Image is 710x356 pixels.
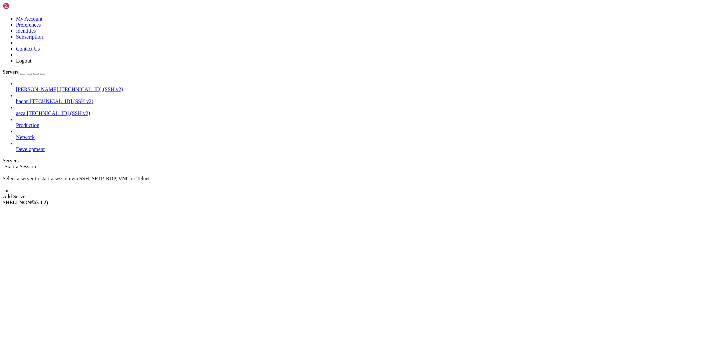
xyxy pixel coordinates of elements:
span: [TECHNICAL_ID] (SSH v2) [60,87,123,92]
a: Logout [16,58,31,64]
span: Servers [3,69,19,75]
span: SHELL © [3,200,48,205]
a: Identities [16,28,36,34]
a: Production [16,122,707,128]
img: Shellngn [3,3,41,9]
a: Development [16,146,707,152]
a: aeza [TECHNICAL_ID] (SSH v2) [16,110,707,116]
li: aeza [TECHNICAL_ID] (SSH v2) [16,104,707,116]
li: bacon [TECHNICAL_ID] (SSH v2) [16,92,707,104]
span: bacon [16,98,29,104]
a: Preferences [16,22,41,28]
span: [TECHNICAL_ID] (SSH v2) [30,98,93,104]
span: Network [16,134,35,140]
li: Network [16,128,707,140]
span: 4.2.0 [35,200,48,205]
b: NGN [19,200,31,205]
li: Production [16,116,707,128]
span:  [3,164,5,169]
a: My Account [16,16,43,22]
li: [PERSON_NAME] [TECHNICAL_ID] (SSH v2) [16,81,707,92]
a: Subscription [16,34,43,40]
a: bacon [TECHNICAL_ID] (SSH v2) [16,98,707,104]
span: Development [16,146,45,152]
span: [PERSON_NAME] [16,87,58,92]
div: Add Server [3,194,707,200]
a: Servers [3,69,45,75]
a: Contact Us [16,46,40,52]
span: Start a Session [5,164,36,169]
span: Production [16,122,39,128]
a: [PERSON_NAME] [TECHNICAL_ID] (SSH v2) [16,87,707,92]
li: Development [16,140,707,152]
span: [TECHNICAL_ID] (SSH v2) [27,110,90,116]
div: Select a server to start a session via SSH, SFTP, RDP, VNC or Telnet. -or- [3,170,707,194]
span: aeza [16,110,25,116]
a: Network [16,134,707,140]
div: Servers [3,158,707,164]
